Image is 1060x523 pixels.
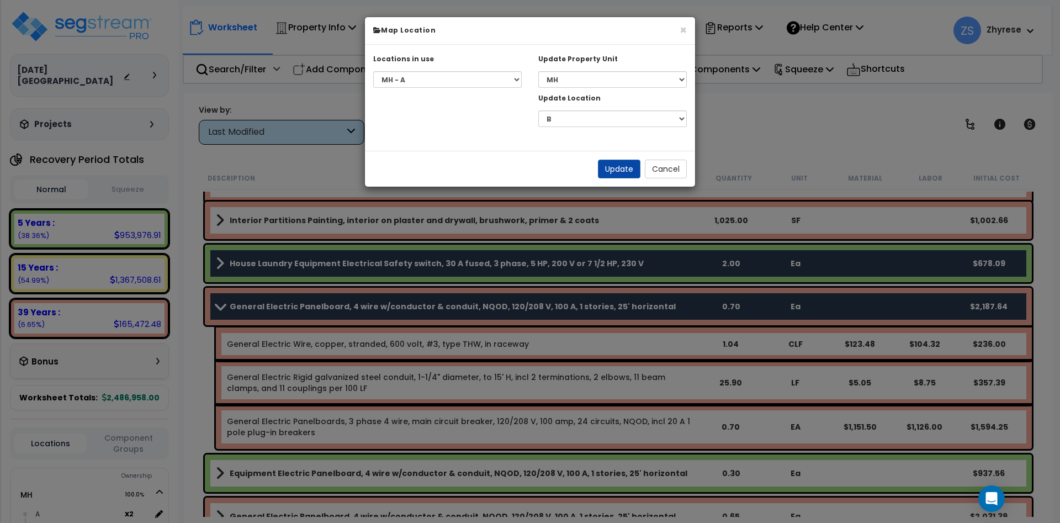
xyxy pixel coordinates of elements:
[373,25,436,35] b: Map Location
[978,485,1005,512] div: Open Intercom Messenger
[538,55,618,64] small: Update Property Unit
[373,55,434,64] small: Locations in use
[645,160,687,178] button: Cancel
[538,94,601,103] small: Update Location
[598,160,640,178] button: Update
[680,24,687,36] button: ×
